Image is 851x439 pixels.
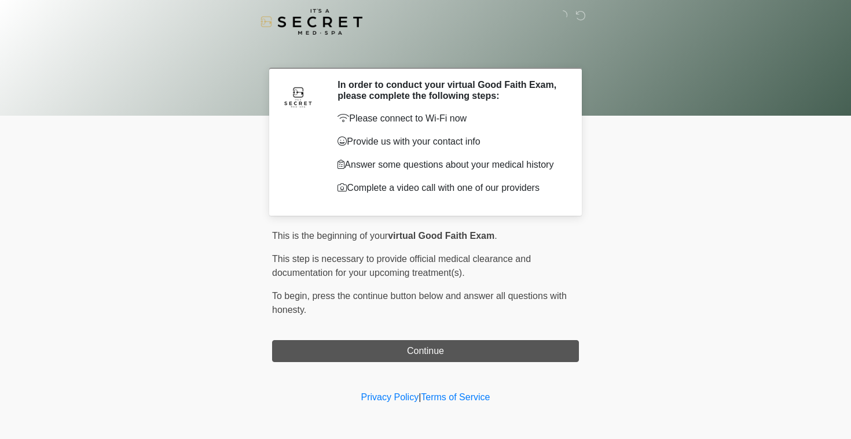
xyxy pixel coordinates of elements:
h1: ‎ ‎ [263,42,588,63]
img: Agent Avatar [281,79,316,114]
p: Answer some questions about your medical history [338,158,562,172]
span: This step is necessary to provide official medical clearance and documentation for your upcoming ... [272,254,531,278]
span: . [494,231,497,241]
h2: In order to conduct your virtual Good Faith Exam, please complete the following steps: [338,79,562,101]
button: Continue [272,340,579,362]
p: Please connect to Wi-Fi now [338,112,562,126]
strong: virtual Good Faith Exam [388,231,494,241]
span: press the continue button below and answer all questions with honesty. [272,291,567,315]
span: This is the beginning of your [272,231,388,241]
a: Terms of Service [421,392,490,402]
a: Privacy Policy [361,392,419,402]
img: It's A Secret Med Spa Logo [261,9,362,35]
a: | [419,392,421,402]
p: Provide us with your contact info [338,135,562,149]
p: Complete a video call with one of our providers [338,181,562,195]
span: To begin, [272,291,312,301]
